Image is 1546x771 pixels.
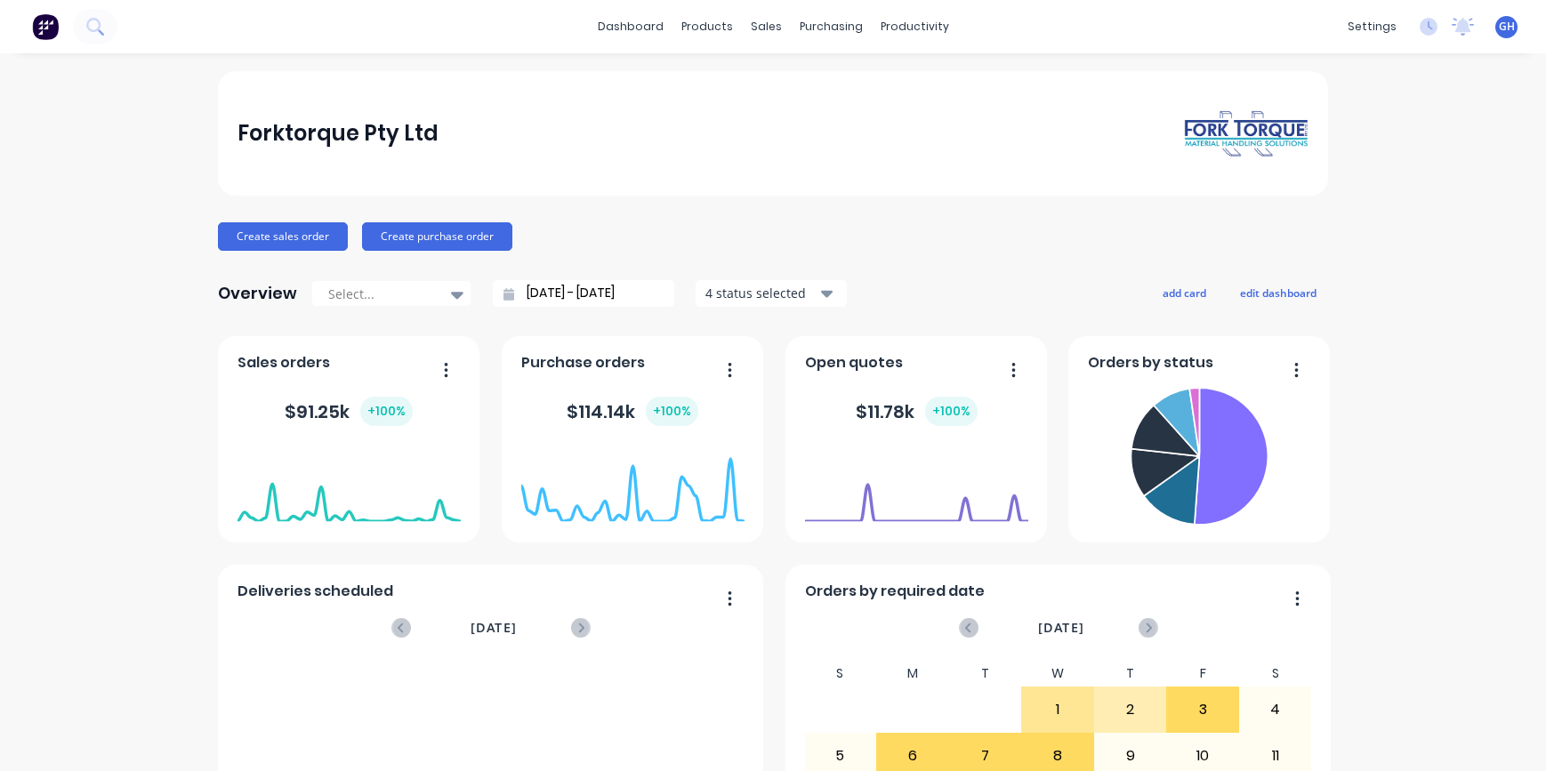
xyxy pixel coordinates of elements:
[1095,687,1166,732] div: 2
[1151,281,1218,304] button: add card
[696,280,847,307] button: 4 status selected
[1167,687,1238,732] div: 3
[1499,19,1515,35] span: GH
[1094,661,1167,687] div: T
[646,397,698,426] div: + 100 %
[872,13,958,40] div: productivity
[856,397,978,426] div: $ 11.78k
[471,618,517,638] span: [DATE]
[567,397,698,426] div: $ 114.14k
[218,276,297,311] div: Overview
[589,13,672,40] a: dashboard
[791,13,872,40] div: purchasing
[1021,661,1094,687] div: W
[521,352,645,373] span: Purchase orders
[1022,687,1093,732] div: 1
[238,581,393,602] span: Deliveries scheduled
[805,352,903,373] span: Open quotes
[1239,661,1312,687] div: S
[804,661,877,687] div: S
[218,222,348,251] button: Create sales order
[238,352,330,373] span: Sales orders
[1038,618,1084,638] span: [DATE]
[362,222,512,251] button: Create purchase order
[1339,13,1405,40] div: settings
[285,397,413,426] div: $ 91.25k
[876,661,949,687] div: M
[360,397,413,426] div: + 100 %
[672,13,742,40] div: products
[32,13,59,40] img: Factory
[1088,352,1213,373] span: Orders by status
[805,581,985,602] span: Orders by required date
[1228,281,1328,304] button: edit dashboard
[1166,661,1239,687] div: F
[742,13,791,40] div: sales
[925,397,978,426] div: + 100 %
[1184,109,1308,158] img: Forktorque Pty Ltd
[1240,687,1311,732] div: 4
[238,116,439,151] div: Forktorque Pty Ltd
[949,661,1022,687] div: T
[705,284,817,302] div: 4 status selected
